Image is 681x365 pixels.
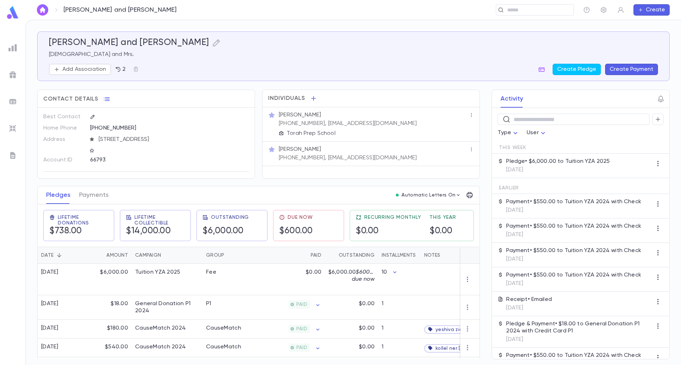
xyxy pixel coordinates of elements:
div: Installments [382,247,416,264]
p: [DATE] [506,207,641,214]
div: Paid [256,247,325,264]
p: [DATE] [506,256,641,263]
span: Individuals [268,95,305,102]
h5: $0.00 [430,226,453,236]
div: Paid [311,247,321,264]
p: 2 [121,66,126,73]
h5: [PERSON_NAME] and [PERSON_NAME] [49,38,209,48]
div: Notes [421,247,509,264]
button: Create Payment [605,64,658,75]
button: Create [633,4,670,16]
button: Activity [500,90,523,108]
h5: $0.00 [356,226,379,236]
p: Payment • $550.00 to Tuition YZA 2024 with Check [506,352,641,359]
p: [DATE] [506,231,641,238]
p: Add Association [62,66,106,73]
p: Payment • $550.00 to Tuition YZA 2024 with Check [506,247,641,254]
button: Add Association [49,64,111,75]
p: $6,000.00 [328,269,375,283]
div: Fee [206,269,216,276]
div: 1 [378,295,421,320]
button: Automatic Letters On [393,190,464,200]
span: Recurring Monthly [364,215,421,220]
button: Create Pledge [553,64,601,75]
span: User [527,130,539,136]
p: [DEMOGRAPHIC_DATA] and Mrs. [49,51,658,58]
div: Group [203,247,256,264]
button: Sort [54,250,65,261]
p: [DATE] [506,166,610,173]
p: [DATE] [506,304,552,312]
p: [DATE] [506,280,641,287]
p: Payment • $550.00 to Tuition YZA 2024 with Check [506,223,641,230]
p: $0.00 [359,300,375,307]
p: Automatic Letters On [402,192,455,198]
img: home_white.a664292cf8c1dea59945f0da9f25487c.svg [38,7,47,13]
h5: $600.00 [279,226,313,236]
p: $0.00 [359,325,375,332]
p: Payment • $550.00 to Tuition YZA 2024 with Check [506,272,641,279]
p: [PERSON_NAME] and [PERSON_NAME] [63,6,177,14]
span: PAID [293,345,310,350]
span: PAID [293,302,310,307]
div: [DATE] [41,325,59,332]
p: Payment • $550.00 to Tuition YZA 2024 with Check [506,198,641,205]
button: Pledges [46,186,71,204]
div: Campaign [135,247,161,264]
p: [PERSON_NAME] [279,146,321,153]
div: $180.00 [85,320,132,338]
div: 1 [378,320,421,338]
p: [PHONE_NUMBER], [EMAIL_ADDRESS][DOMAIN_NAME] [279,154,417,161]
p: [DATE] [506,336,652,343]
img: logo [6,6,20,19]
span: Lifetime Collectible [134,215,185,226]
span: yeshiva zichron aryeh [436,327,488,332]
p: 10 [382,269,387,276]
h5: $738.00 [49,226,82,236]
div: Installments [378,247,421,264]
p: $0.00 [359,343,375,350]
div: Outstanding [339,247,375,264]
p: [PHONE_NUMBER], [EMAIL_ADDRESS][DOMAIN_NAME] [279,120,417,127]
div: [DATE] [41,269,59,276]
span: Outstanding [211,215,249,220]
div: Campaign [132,247,203,264]
p: Account ID [43,154,84,166]
img: batches_grey.339ca447c9d9533ef1741baa751efc33.svg [9,97,17,106]
div: [PHONE_NUMBER] [90,122,249,133]
span: Type [498,130,511,136]
span: Contact Details [43,96,98,103]
p: Torah Prep School [287,130,336,137]
div: Outstanding [325,247,378,264]
span: kollel ner [PERSON_NAME] [436,346,492,351]
p: $0.00 [306,269,321,276]
button: Payments [79,186,109,204]
h5: $6,000.00 [203,226,244,236]
span: This Week [499,145,526,150]
div: Date [38,247,85,264]
p: Receipt • Emailed [506,296,552,303]
span: This Year [430,215,456,220]
img: imports_grey.530a8a0e642e233f2baf0ef88e8c9fcb.svg [9,124,17,133]
div: $540.00 [85,338,132,357]
p: Address [43,134,84,145]
div: 66793 [90,154,214,165]
div: [DATE] [41,300,59,307]
span: Earlier [499,185,519,191]
span: PAID [293,326,310,332]
div: $18.00 [85,295,132,320]
div: Type [498,126,520,140]
div: 1 [378,338,421,357]
div: General Donation P1 2024 [135,300,199,314]
div: Amount [106,247,128,264]
div: P1 [206,300,211,307]
p: Pledge • $6,000.00 to Tuition YZA 2025 [506,158,610,165]
div: Group [206,247,224,264]
div: [DATE] [41,343,59,350]
div: CauseMatch 2024 [135,325,186,332]
p: Home Phone [43,122,84,134]
h5: $14,000.00 [126,226,171,236]
img: reports_grey.c525e4749d1bce6a11f5fe2a8de1b229.svg [9,44,17,52]
div: Tuition YZA 2025 [135,269,180,276]
span: Lifetime Donations [58,215,108,226]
